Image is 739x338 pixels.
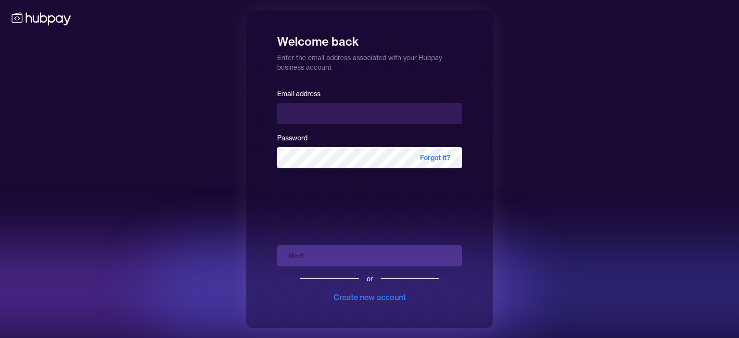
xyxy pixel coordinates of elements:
[277,134,307,142] label: Password
[408,147,462,168] span: Forgot it?
[277,89,320,98] label: Email address
[367,274,373,284] div: or
[277,49,462,72] p: Enter the email address associated with your Hubpay business account
[277,28,462,49] h1: Welcome back
[333,291,406,303] div: Create new account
